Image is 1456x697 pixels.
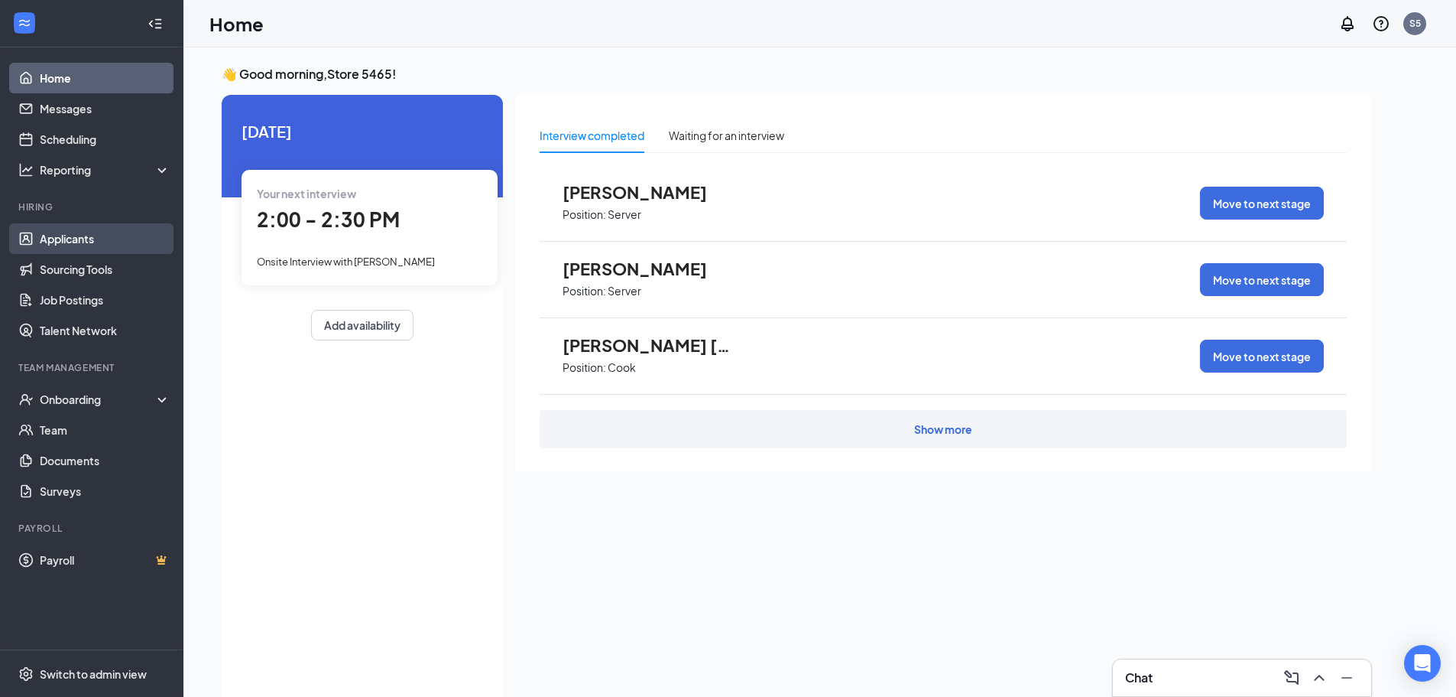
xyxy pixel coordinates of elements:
[18,200,167,213] div: Hiring
[1338,669,1356,687] svg: Minimize
[1404,645,1441,682] div: Open Intercom Messenger
[222,66,1371,83] h3: 👋 Good morning, Store 5465 !
[18,361,167,374] div: Team Management
[40,223,170,254] a: Applicants
[1307,666,1331,690] button: ChevronUp
[1279,666,1304,690] button: ComposeMessage
[914,422,972,437] div: Show more
[563,207,606,222] p: Position:
[40,445,170,476] a: Documents
[311,310,413,340] button: Add availability
[1200,187,1324,220] button: Move to next stage
[40,124,170,155] a: Scheduling
[40,254,170,285] a: Sourcing Tools
[40,545,170,575] a: PayrollCrown
[148,16,163,31] svg: Collapse
[257,207,400,232] span: 2:00 - 2:30 PM
[1200,340,1324,373] button: Move to next stage
[1200,263,1324,296] button: Move to next stage
[563,360,606,375] p: Position:
[40,666,147,682] div: Switch to admin view
[563,284,606,298] p: Position:
[1338,15,1357,33] svg: Notifications
[18,522,167,535] div: Payroll
[608,360,636,375] p: Cook
[1334,666,1359,690] button: Minimize
[40,315,170,346] a: Talent Network
[40,63,170,93] a: Home
[40,476,170,506] a: Surveys
[1310,669,1328,687] svg: ChevronUp
[1283,669,1301,687] svg: ComposeMessage
[209,11,264,37] h1: Home
[540,127,644,144] div: Interview completed
[40,93,170,124] a: Messages
[608,207,641,222] p: Server
[563,335,731,355] span: [PERSON_NAME] [PERSON_NAME]
[40,415,170,445] a: Team
[40,285,170,315] a: Job Postings
[18,392,34,407] svg: UserCheck
[608,284,641,298] p: Server
[1409,17,1421,30] div: S5
[669,127,784,144] div: Waiting for an interview
[242,119,483,143] span: [DATE]
[257,256,435,268] span: Onsite Interview with [PERSON_NAME]
[40,392,157,407] div: Onboarding
[257,187,356,200] span: Your next interview
[40,162,171,178] div: Reporting
[18,162,34,178] svg: Analysis
[1125,669,1153,686] h3: Chat
[18,666,34,682] svg: Settings
[1372,15,1390,33] svg: QuestionInfo
[563,182,731,202] span: [PERSON_NAME]
[563,259,731,278] span: [PERSON_NAME]
[17,15,32,31] svg: WorkstreamLogo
